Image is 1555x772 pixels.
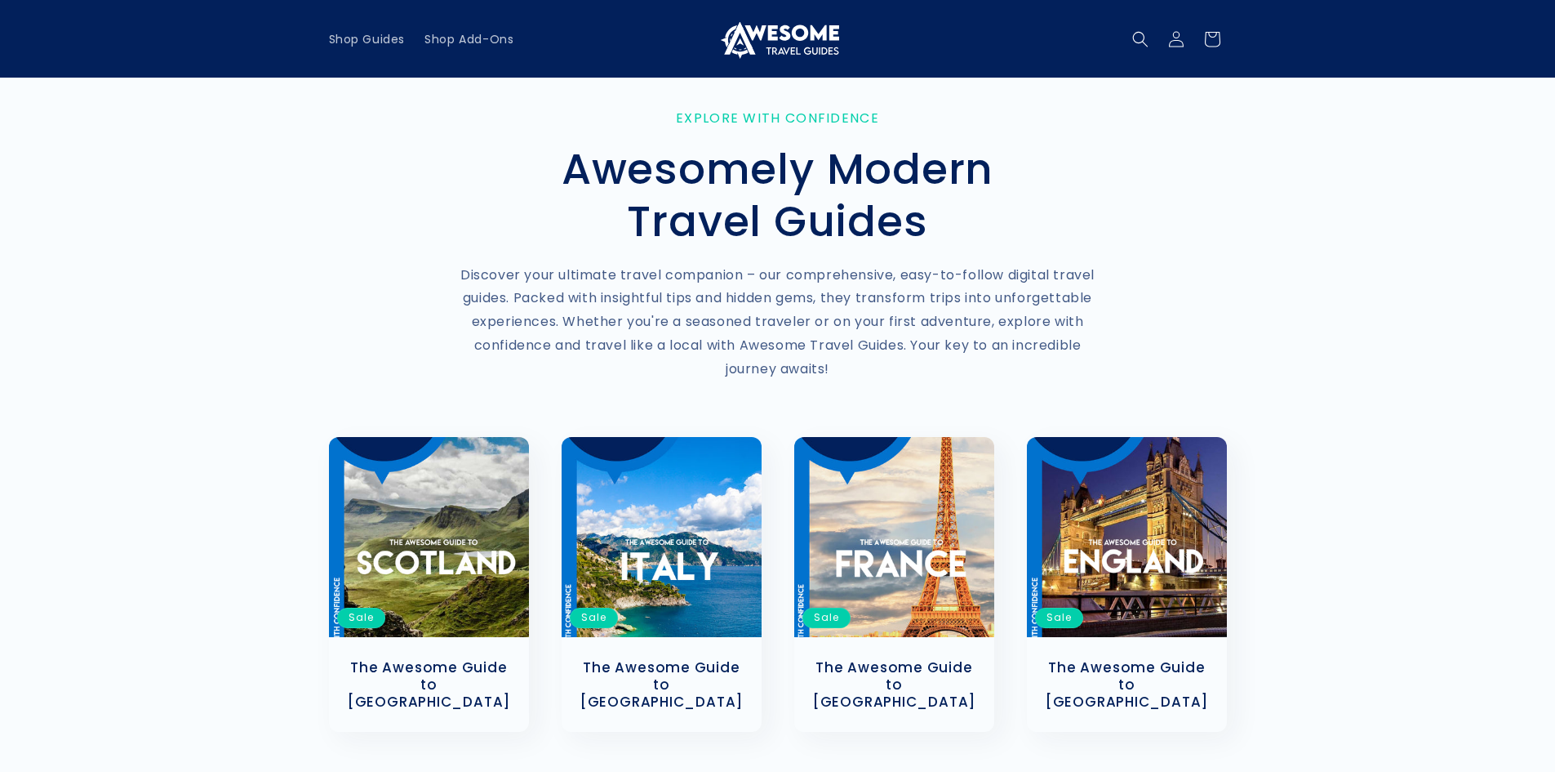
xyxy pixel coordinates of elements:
p: Discover your ultimate travel companion – our comprehensive, easy-to-follow digital travel guides... [460,264,1096,382]
a: The Awesome Guide to [GEOGRAPHIC_DATA] [1043,659,1211,710]
img: Awesome Travel Guides [717,20,839,59]
a: The Awesome Guide to [GEOGRAPHIC_DATA] [345,659,513,710]
a: The Awesome Guide to [GEOGRAPHIC_DATA] [578,659,745,710]
span: Shop Add-Ons [424,32,513,47]
a: Shop Add-Ons [415,22,523,56]
a: Awesome Travel Guides [710,13,845,65]
p: Explore with Confidence [460,110,1096,126]
a: The Awesome Guide to [GEOGRAPHIC_DATA] [811,659,978,710]
span: Shop Guides [329,32,406,47]
h2: Awesomely Modern Travel Guides [460,143,1096,248]
summary: Search [1122,21,1158,57]
a: Shop Guides [319,22,415,56]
